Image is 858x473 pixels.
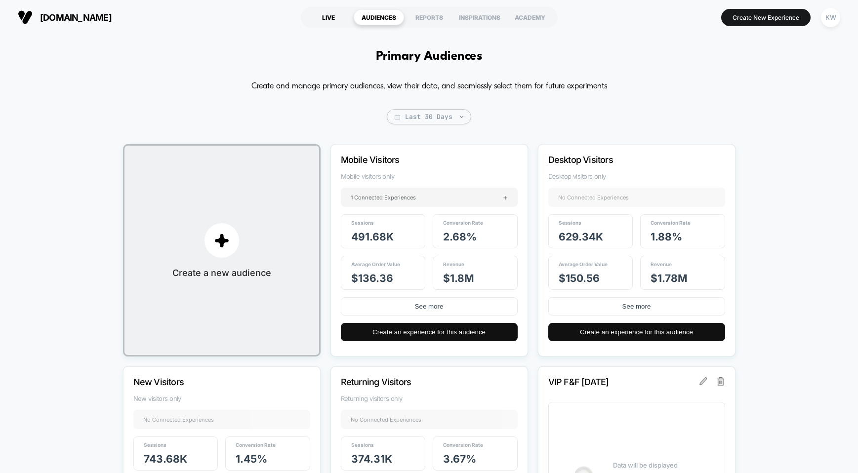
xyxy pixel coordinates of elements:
span: Sessions [351,442,374,448]
span: Conversion Rate [236,442,276,448]
img: plus [214,233,229,248]
span: Returning visitors only [341,394,518,402]
p: VIP F&F [DATE] [548,377,698,387]
span: 491.68k [351,231,394,243]
div: LIVE [303,9,354,25]
span: $ 150.56 [559,272,600,284]
span: Mobile visitors only [341,172,518,180]
span: Sessions [559,220,581,226]
p: Create and manage primary audiences, view their data, and seamlessly select them for future exper... [251,79,607,94]
span: 3.67 % [443,453,476,465]
span: Revenue [651,261,672,267]
img: end [460,116,463,118]
button: See more [341,297,518,315]
span: + [503,193,508,202]
button: plusCreate a new audience [123,144,321,356]
div: AUDIENCES [354,9,404,25]
button: See more [548,297,725,315]
span: $ 1.78M [651,272,688,284]
img: Visually logo [18,10,33,25]
div: ACADEMY [505,9,555,25]
span: Desktop visitors only [548,172,725,180]
span: 629.34k [559,231,603,243]
span: $ 1.8M [443,272,474,284]
span: New visitors only [133,394,310,402]
div: KW [821,8,840,27]
span: 2.68 % [443,231,477,243]
span: Conversion Rate [651,220,691,226]
span: Average Order Value [351,261,400,267]
button: KW [818,7,843,28]
p: Mobile Visitors [341,155,491,165]
span: Sessions [351,220,374,226]
span: Conversion Rate [443,220,483,226]
button: Create New Experience [721,9,811,26]
span: Average Order Value [559,261,608,267]
img: delete [717,377,724,385]
img: calendar [395,115,400,119]
span: 1.45 % [236,453,267,465]
p: Returning Visitors [341,377,491,387]
span: Conversion Rate [443,442,483,448]
span: Last 30 Days [387,109,471,124]
span: 374.31k [351,453,392,465]
span: [DOMAIN_NAME] [40,12,112,23]
p: Desktop Visitors [548,155,698,165]
button: [DOMAIN_NAME] [15,9,115,25]
button: Create an experience for this audience [341,323,518,341]
span: Create a new audience [172,268,271,278]
div: INSPIRATIONS [454,9,505,25]
img: edit [699,377,707,385]
span: 1 Connected Experiences [351,194,416,201]
div: REPORTS [404,9,454,25]
button: Create an experience for this audience [548,323,725,341]
span: 1.88 % [651,231,682,243]
span: 743.68k [144,453,187,465]
span: $ 136.36 [351,272,393,284]
span: Revenue [443,261,464,267]
p: New Visitors [133,377,284,387]
h1: Primary Audiences [376,49,482,64]
span: Sessions [144,442,166,448]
